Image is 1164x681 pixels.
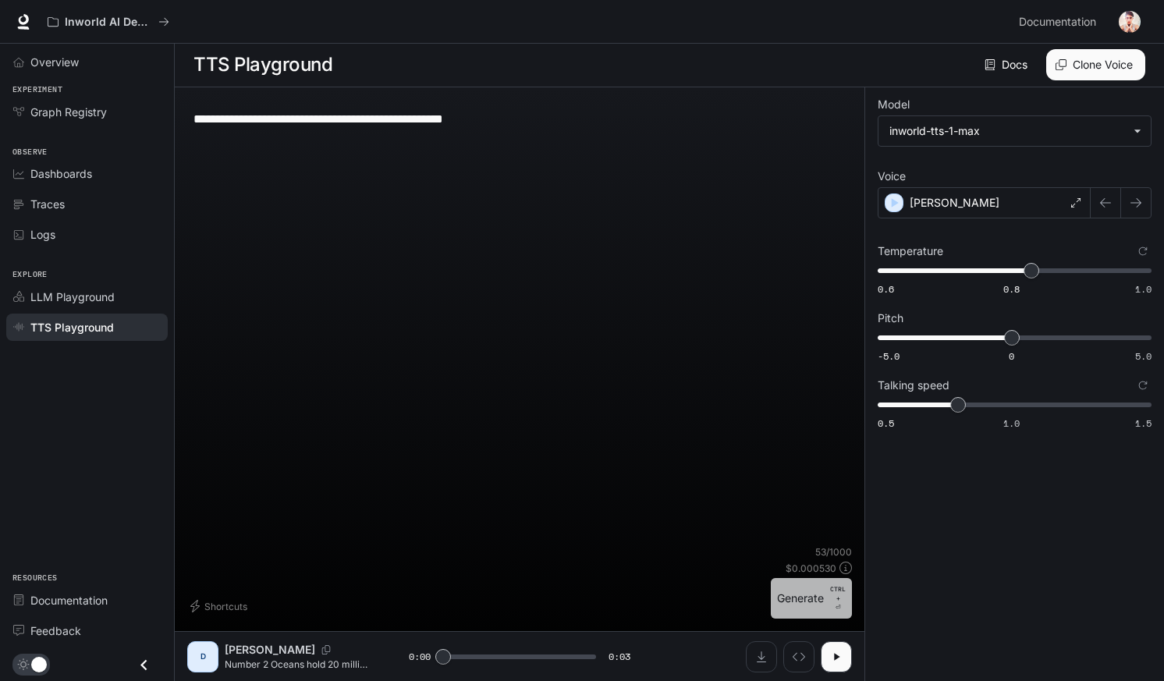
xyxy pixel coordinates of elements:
div: inworld-tts-1-max [878,116,1151,146]
img: User avatar [1119,11,1141,33]
div: inworld-tts-1-max [889,123,1126,139]
a: Dashboards [6,160,168,187]
span: Overview [30,54,79,70]
a: TTS Playground [6,314,168,341]
a: LLM Playground [6,283,168,310]
a: Logs [6,221,168,248]
span: 0.5 [878,417,894,430]
button: Copy Voice ID [315,645,337,654]
a: Graph Registry [6,98,168,126]
p: Inworld AI Demos [65,16,152,29]
button: All workspaces [41,6,176,37]
span: 1.0 [1135,282,1152,296]
span: 0 [1009,349,1014,363]
button: Reset to default [1134,377,1152,394]
a: Traces [6,190,168,218]
button: Reset to default [1134,243,1152,260]
a: Documentation [1013,6,1108,37]
button: Inspect [783,641,814,672]
button: Close drawer [126,649,161,681]
a: Docs [981,49,1034,80]
button: GenerateCTRL +⏎ [771,578,852,619]
span: 5.0 [1135,349,1152,363]
p: [PERSON_NAME] [225,642,315,658]
span: TTS Playground [30,319,114,335]
p: [PERSON_NAME] [910,195,999,211]
span: 0:00 [409,649,431,665]
button: User avatar [1114,6,1145,37]
p: Temperature [878,246,943,257]
a: Feedback [6,617,168,644]
span: Documentation [1019,12,1096,32]
p: Pitch [878,313,903,324]
p: Number 2 Oceans hold 20 million tons of gold [225,658,371,671]
span: Feedback [30,622,81,639]
span: Dashboards [30,165,92,182]
span: Logs [30,226,55,243]
span: 0.8 [1003,282,1020,296]
button: Clone Voice [1046,49,1145,80]
span: Graph Registry [30,104,107,120]
div: D [190,644,215,669]
span: 0:03 [609,649,630,665]
span: LLM Playground [30,289,115,305]
p: ⏎ [830,584,846,612]
button: Shortcuts [187,594,254,619]
p: Talking speed [878,380,949,391]
p: $ 0.000530 [786,562,836,575]
span: Traces [30,196,65,212]
p: 53 / 1000 [815,545,852,559]
span: Documentation [30,592,108,608]
a: Overview [6,48,168,76]
p: Voice [878,171,906,182]
span: 0.6 [878,282,894,296]
span: 1.5 [1135,417,1152,430]
button: Download audio [746,641,777,672]
span: Dark mode toggle [31,655,47,672]
h1: TTS Playground [193,49,332,80]
span: -5.0 [878,349,900,363]
p: Model [878,99,910,110]
a: Documentation [6,587,168,614]
p: CTRL + [830,584,846,603]
span: 1.0 [1003,417,1020,430]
